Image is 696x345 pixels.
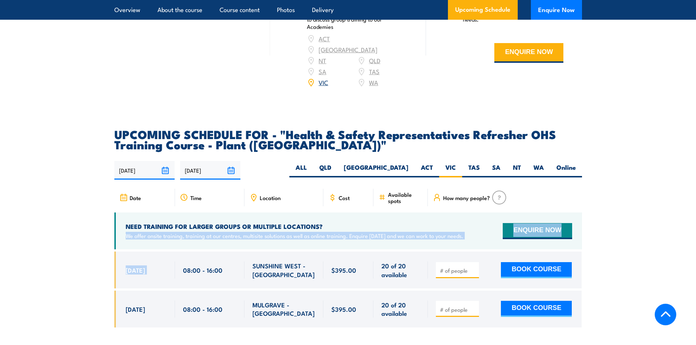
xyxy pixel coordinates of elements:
button: BOOK COURSE [501,301,572,317]
button: ENQUIRE NOW [494,43,563,63]
span: Cost [339,195,350,201]
span: MULGRAVE - [GEOGRAPHIC_DATA] [252,300,315,318]
input: From date [114,161,175,180]
a: VIC [319,78,328,87]
span: $395.00 [331,305,356,313]
label: TAS [462,163,486,177]
button: BOOK COURSE [501,262,572,278]
span: Time [190,195,202,201]
span: [DATE] [126,266,145,274]
span: Location [260,195,281,201]
span: SUNSHINE WEST - [GEOGRAPHIC_DATA] [252,261,315,279]
label: NT [507,163,527,177]
label: [GEOGRAPHIC_DATA] [338,163,415,177]
label: QLD [313,163,338,177]
label: ALL [289,163,313,177]
h2: UPCOMING SCHEDULE FOR - "Health & Safety Representatives Refresher OHS Training Course - Plant ([... [114,129,582,149]
span: 20 of 20 available [381,261,420,279]
label: ACT [415,163,439,177]
label: Online [550,163,582,177]
button: ENQUIRE NOW [503,223,572,239]
span: [DATE] [126,305,145,313]
p: We offer onsite training, training at our centres, multisite solutions as well as online training... [126,232,463,239]
label: WA [527,163,550,177]
span: $395.00 [331,266,356,274]
input: To date [180,161,240,180]
input: # of people [440,306,476,313]
label: SA [486,163,507,177]
span: How many people? [443,195,490,201]
span: 08:00 - 16:00 [183,305,223,313]
span: Available spots [388,191,423,204]
label: VIC [439,163,462,177]
h4: NEED TRAINING FOR LARGER GROUPS OR MULTIPLE LOCATIONS? [126,222,463,230]
input: # of people [440,267,476,274]
span: 20 of 20 available [381,300,420,318]
span: 08:00 - 16:00 [183,266,223,274]
span: Date [130,195,141,201]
